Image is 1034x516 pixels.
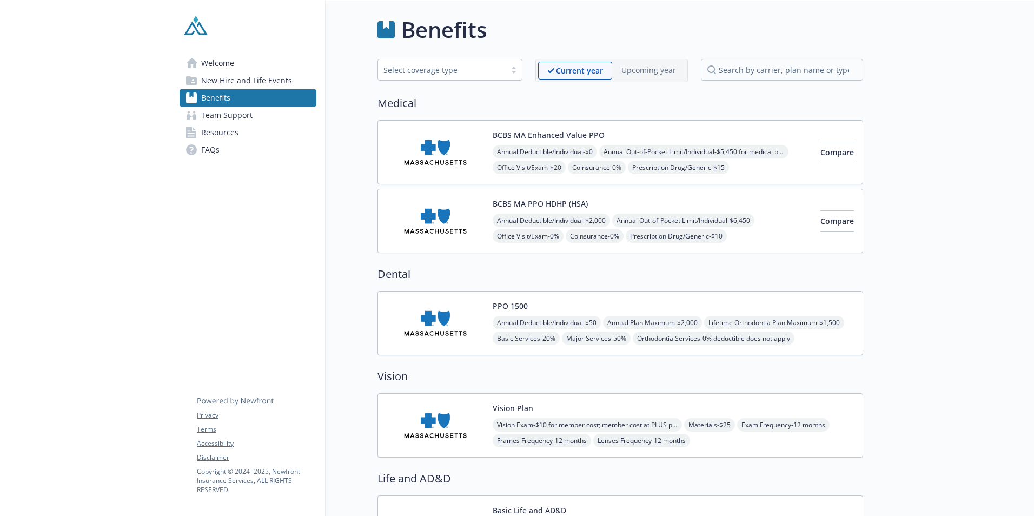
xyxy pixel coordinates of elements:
[493,161,566,174] span: Office Visit/Exam - $20
[493,418,682,432] span: Vision Exam - $10 for member cost; member cost at PLUS providers: $0
[197,425,316,434] a: Terms
[377,266,863,282] h2: Dental
[493,402,533,414] button: Vision Plan
[180,141,316,158] a: FAQs
[626,229,727,243] span: Prescription Drug/Generic - $10
[820,210,854,232] button: Compare
[201,124,238,141] span: Resources
[621,64,676,76] p: Upcoming year
[377,368,863,385] h2: Vision
[493,198,588,209] button: BCBS MA PPO HDHP (HSA)
[612,62,685,80] span: Upcoming year
[493,229,564,243] span: Office Visit/Exam - 0%
[383,64,500,76] div: Select coverage type
[562,332,631,345] span: Major Services - 50%
[180,124,316,141] a: Resources
[180,55,316,72] a: Welcome
[820,142,854,163] button: Compare
[197,439,316,448] a: Accessibility
[568,161,626,174] span: Coinsurance - 0%
[820,147,854,157] span: Compare
[387,300,484,346] img: Blue Cross and Blue Shield of Massachusetts, Inc. carrier logo
[180,72,316,89] a: New Hire and Life Events
[201,72,292,89] span: New Hire and Life Events
[493,434,591,447] span: Frames Frequency - 12 months
[493,316,601,329] span: Annual Deductible/Individual - $50
[493,145,597,158] span: Annual Deductible/Individual - $0
[628,161,729,174] span: Prescription Drug/Generic - $15
[493,332,560,345] span: Basic Services - 20%
[493,129,605,141] button: BCBS MA Enhanced Value PPO
[201,55,234,72] span: Welcome
[387,129,484,175] img: Blue Cross and Blue Shield of Massachusetts, Inc. carrier logo
[603,316,702,329] span: Annual Plan Maximum - $2,000
[180,107,316,124] a: Team Support
[612,214,754,227] span: Annual Out-of-Pocket Limit/Individual - $6,450
[197,411,316,420] a: Privacy
[493,300,528,312] button: PPO 1500
[633,332,794,345] span: Orthodontia Services - 0% deductible does not apply
[201,107,253,124] span: Team Support
[387,198,484,244] img: Blue Cross and Blue Shield of Massachusetts, Inc. carrier logo
[377,95,863,111] h2: Medical
[387,402,484,448] img: Blue Cross and Blue Shield of Massachusetts, Inc. carrier logo
[704,316,844,329] span: Lifetime Orthodontia Plan Maximum - $1,500
[201,141,220,158] span: FAQs
[493,505,566,516] button: Basic Life and AD&D
[556,65,603,76] p: Current year
[593,434,690,447] span: Lenses Frequency - 12 months
[377,471,863,487] h2: Life and AD&D
[820,216,854,226] span: Compare
[566,229,624,243] span: Coinsurance - 0%
[737,418,830,432] span: Exam Frequency - 12 months
[197,453,316,462] a: Disclaimer
[197,467,316,494] p: Copyright © 2024 - 2025 , Newfront Insurance Services, ALL RIGHTS RESERVED
[201,89,230,107] span: Benefits
[401,14,487,46] h1: Benefits
[701,59,863,81] input: search by carrier, plan name or type
[180,89,316,107] a: Benefits
[599,145,788,158] span: Annual Out-of-Pocket Limit/Individual - $5,450 for medical benefits; prescription drug benefits: ...
[493,214,610,227] span: Annual Deductible/Individual - $2,000
[684,418,735,432] span: Materials - $25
